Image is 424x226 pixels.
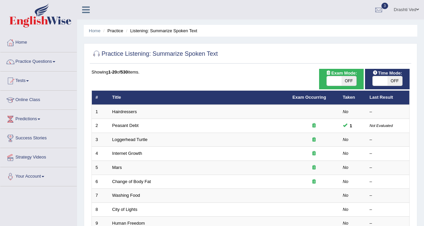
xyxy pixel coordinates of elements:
[0,129,77,146] a: Success Stories
[293,165,336,171] div: Exam occurring question
[387,76,402,86] span: OFF
[0,72,77,88] a: Tests
[92,161,109,175] td: 5
[370,179,406,185] div: –
[0,110,77,127] a: Predictions
[370,207,406,213] div: –
[0,52,77,69] a: Practice Questions
[293,95,326,100] a: Exam Occurring
[370,192,406,199] div: –
[102,28,123,34] li: Practice
[92,69,410,75] div: Showing of items.
[343,137,349,142] em: No
[370,109,406,115] div: –
[370,150,406,157] div: –
[112,207,137,212] a: City of Lights
[108,70,117,75] b: 1-20
[370,137,406,143] div: –
[0,33,77,50] a: Home
[92,189,109,203] td: 7
[112,109,137,114] a: Hairdressers
[121,70,128,75] b: 530
[0,148,77,165] a: Strategy Videos
[92,105,109,119] td: 1
[323,70,360,77] span: Exam Mode:
[89,28,101,33] a: Home
[319,69,364,89] div: Show exams occurring in exams
[109,91,289,105] th: Title
[112,137,148,142] a: Loggerhead Turtle
[342,76,356,86] span: OFF
[293,123,336,129] div: Exam occurring question
[112,193,140,198] a: Washing Food
[370,124,393,128] small: Not Evaluated
[339,91,366,105] th: Taken
[92,91,109,105] th: #
[381,3,388,9] span: 3
[343,193,349,198] em: No
[343,207,349,212] em: No
[112,221,145,226] a: Human Freedom
[343,165,349,170] em: No
[347,122,355,129] span: You can still take this question
[366,91,410,105] th: Last Result
[0,167,77,184] a: Your Account
[92,49,218,59] h2: Practice Listening: Summarize Spoken Text
[343,151,349,156] em: No
[343,179,349,184] em: No
[343,221,349,226] em: No
[92,202,109,217] td: 8
[343,109,349,114] em: No
[92,133,109,147] td: 3
[0,91,77,107] a: Online Class
[112,123,139,128] a: Peasant Debt
[293,137,336,143] div: Exam occurring question
[112,179,151,184] a: Change of Body Fat
[112,165,122,170] a: Mars
[92,119,109,133] td: 2
[124,28,197,34] li: Listening: Summarize Spoken Text
[370,165,406,171] div: –
[92,147,109,161] td: 4
[112,151,142,156] a: Internet Growth
[92,175,109,189] td: 6
[293,179,336,185] div: Exam occurring question
[293,150,336,157] div: Exam occurring question
[370,70,405,77] span: Time Mode:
